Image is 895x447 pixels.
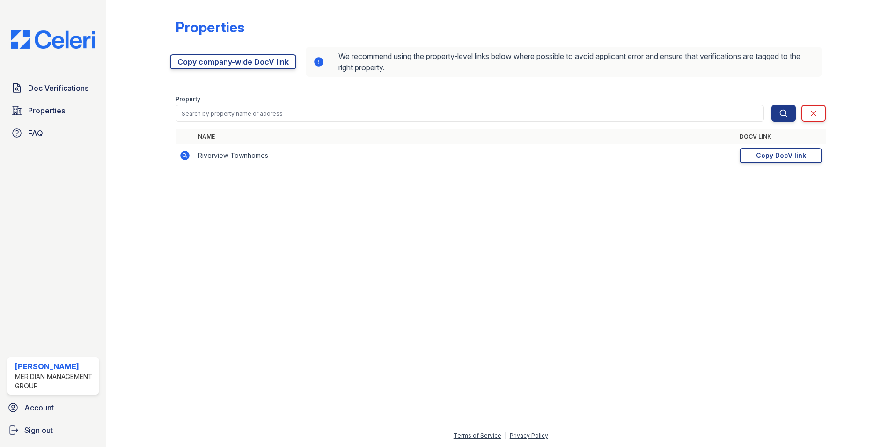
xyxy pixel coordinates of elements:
[176,96,200,103] label: Property
[194,144,736,167] td: Riverview Townhomes
[306,47,822,77] div: We recommend using the property-level links below where possible to avoid applicant error and ens...
[740,148,822,163] a: Copy DocV link
[7,101,99,120] a: Properties
[176,105,764,122] input: Search by property name or address
[170,54,296,69] a: Copy company-wide DocV link
[7,124,99,142] a: FAQ
[15,372,95,391] div: Meridian Management Group
[4,30,103,49] img: CE_Logo_Blue-a8612792a0a2168367f1c8372b55b34899dd931a85d93a1a3d3e32e68fde9ad4.png
[4,398,103,417] a: Account
[194,129,736,144] th: Name
[24,425,53,436] span: Sign out
[28,105,65,116] span: Properties
[15,361,95,372] div: [PERSON_NAME]
[4,421,103,440] a: Sign out
[28,127,43,139] span: FAQ
[736,129,826,144] th: DocV Link
[7,79,99,97] a: Doc Verifications
[176,19,244,36] div: Properties
[24,402,54,413] span: Account
[454,432,501,439] a: Terms of Service
[28,82,88,94] span: Doc Verifications
[505,432,506,439] div: |
[510,432,548,439] a: Privacy Policy
[756,151,806,160] div: Copy DocV link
